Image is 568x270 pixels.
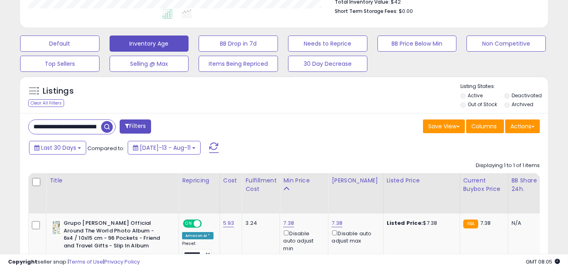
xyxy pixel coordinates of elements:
[120,119,151,134] button: Filters
[184,220,194,227] span: ON
[463,176,505,193] div: Current Buybox Price
[41,144,76,152] span: Last 30 Days
[476,162,540,170] div: Displaying 1 to 1 of 1 items
[140,144,191,152] span: [DATE]-13 - Aug-11
[283,176,325,185] div: Min Price
[480,219,491,227] span: 7.38
[505,119,540,133] button: Actions
[50,176,175,185] div: Title
[463,220,478,228] small: FBA
[201,220,214,227] span: OFF
[468,92,483,99] label: Active
[512,176,541,193] div: BB Share 24h.
[8,258,37,266] strong: Copyright
[332,229,377,245] div: Disable auto adjust max
[387,176,456,185] div: Listed Price
[28,99,64,107] div: Clear All Filters
[223,219,234,227] a: 5.93
[43,86,74,97] h5: Listings
[20,56,100,72] button: Top Sellers
[182,241,214,259] div: Preset:
[332,176,379,185] div: [PERSON_NAME]
[288,36,367,52] button: Needs to Reprice
[87,144,124,152] span: Compared to:
[283,219,294,227] a: 7.38
[8,258,140,266] div: seller snap | |
[199,36,278,52] button: BB Drop in 7d
[69,258,103,266] a: Terms of Use
[128,141,201,155] button: [DATE]-13 - Aug-11
[512,92,542,99] label: Deactivated
[466,36,546,52] button: Non Competitive
[182,232,214,239] div: Amazon AI *
[199,56,278,72] button: Items Being Repriced
[245,176,276,193] div: Fulfillment Cost
[468,101,497,108] label: Out of Stock
[52,220,62,236] img: 41hqzSk-avL._SL40_.jpg
[283,229,322,252] div: Disable auto adjust min
[110,36,189,52] button: Inventory Age
[29,141,86,155] button: Last 30 Days
[526,258,560,266] span: 2025-09-11 08:05 GMT
[387,219,423,227] b: Listed Price:
[335,8,398,15] b: Short Term Storage Fees:
[332,219,342,227] a: 7.38
[20,36,100,52] button: Default
[423,119,465,133] button: Save View
[223,176,239,185] div: Cost
[288,56,367,72] button: 30 Day Decrease
[104,258,140,266] a: Privacy Policy
[377,36,457,52] button: BB Price Below Min
[110,56,189,72] button: Selling @ Max
[460,83,548,90] p: Listing States:
[387,220,454,227] div: $7.38
[245,220,274,227] div: 3.24
[512,101,533,108] label: Archived
[466,119,504,133] button: Columns
[471,122,497,130] span: Columns
[399,7,413,15] span: $0.00
[64,220,162,251] b: Grupo [PERSON_NAME] Official Around The World Photo Album - 6x4 / 10x15 cm - 96 Pockets - Friend ...
[512,220,538,227] div: N/A
[182,176,216,185] div: Repricing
